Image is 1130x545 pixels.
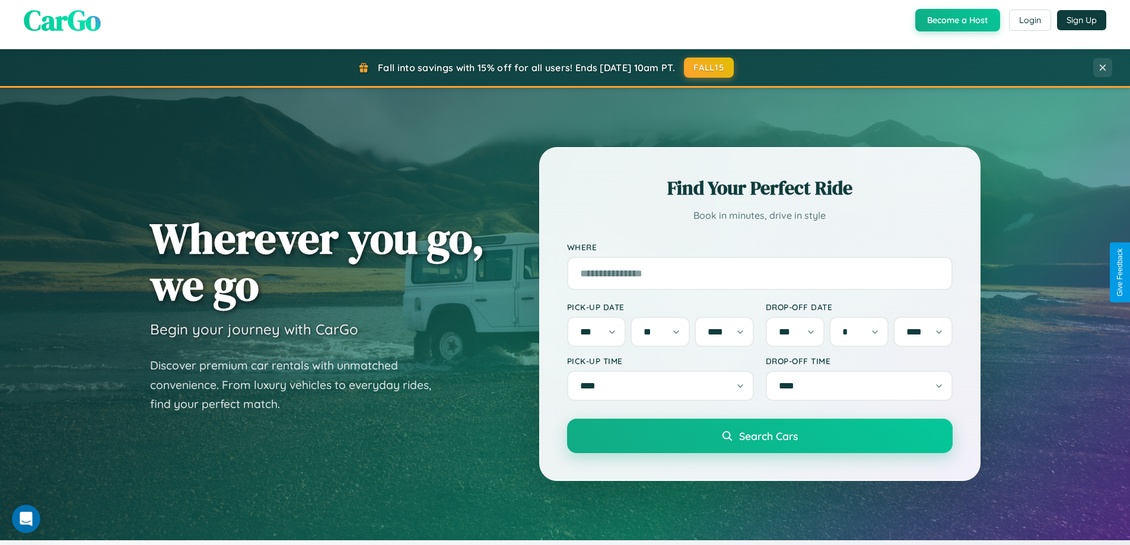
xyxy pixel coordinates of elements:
h3: Begin your journey with CarGo [150,320,358,338]
label: Drop-off Time [766,356,953,366]
label: Pick-up Time [567,356,754,366]
button: Sign Up [1057,10,1106,30]
button: Login [1009,9,1051,31]
label: Pick-up Date [567,302,754,312]
h1: Wherever you go, we go [150,215,485,308]
button: FALL15 [684,58,734,78]
span: CarGo [24,1,101,40]
label: Drop-off Date [766,302,953,312]
label: Where [567,242,953,252]
h2: Find Your Perfect Ride [567,175,953,201]
button: Become a Host [915,9,1000,31]
iframe: Intercom live chat [12,505,40,533]
p: Discover premium car rentals with unmatched convenience. From luxury vehicles to everyday rides, ... [150,356,447,414]
button: Search Cars [567,419,953,453]
p: Book in minutes, drive in style [567,207,953,224]
span: Fall into savings with 15% off for all users! Ends [DATE] 10am PT. [378,62,675,74]
span: Search Cars [739,429,798,442]
div: Give Feedback [1116,248,1124,297]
